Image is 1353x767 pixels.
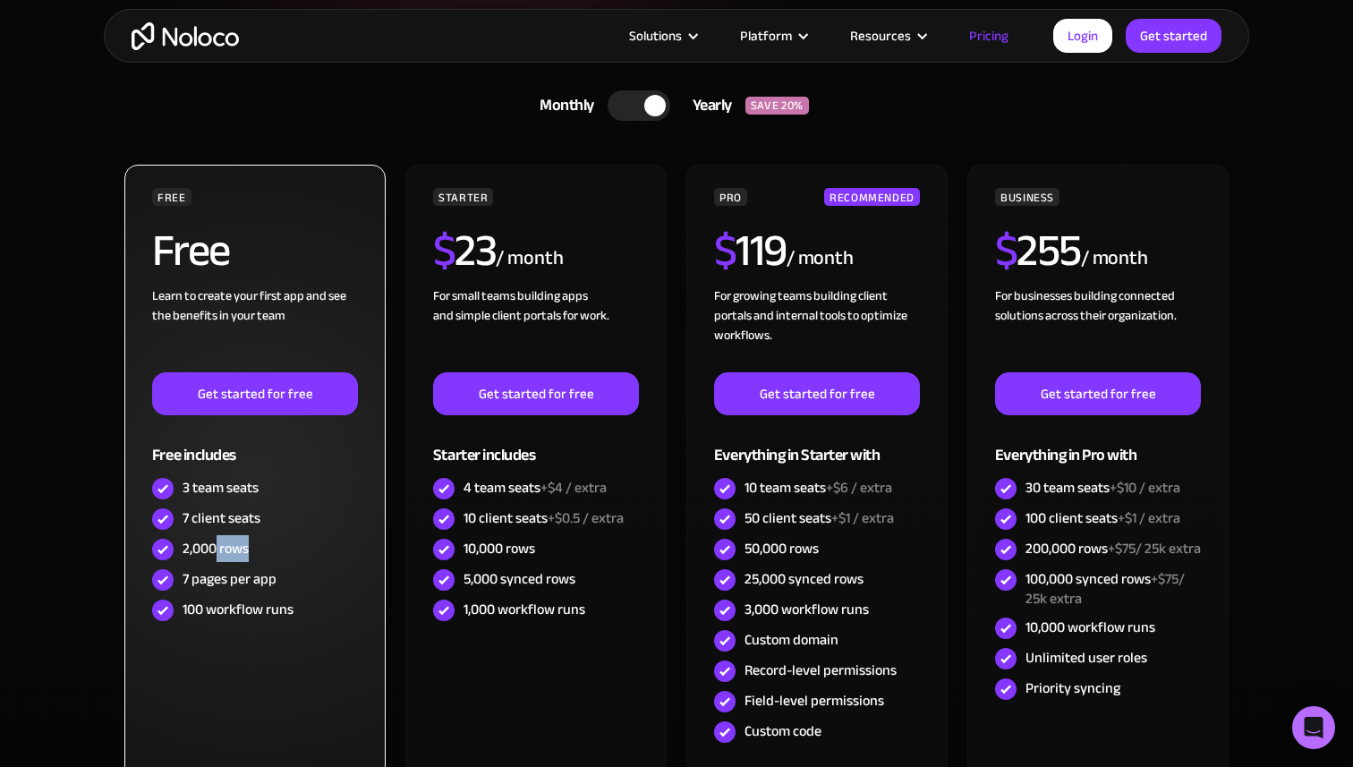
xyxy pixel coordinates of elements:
div: 100 client seats [1025,508,1180,528]
div: RECOMMENDED [824,188,920,206]
a: Get started for free [152,372,358,415]
div: Everything in Pro with [995,415,1201,473]
div: Everything in Starter with [714,415,920,473]
div: 10,000 workflow runs [1025,618,1155,637]
div: 50,000 rows [745,539,819,558]
div: 10,000 rows [464,539,535,558]
div: Custom domain [745,630,838,650]
span: +$4 / extra [540,474,607,501]
div: Resources [828,24,947,47]
div: Open Intercom Messenger [1292,706,1335,749]
div: PRO [714,188,747,206]
div: 7 client seats [183,508,260,528]
div: / month [496,244,563,273]
div: 2,000 rows [183,539,249,558]
div: / month [1081,244,1148,273]
div: 3 team seats [183,478,259,498]
div: Yearly [670,92,745,119]
h2: 119 [714,228,787,273]
div: BUSINESS [995,188,1059,206]
span: $ [995,209,1017,293]
span: +$75/ 25k extra [1025,566,1185,612]
div: 100 workflow runs [183,600,294,619]
a: Get started for free [995,372,1201,415]
h2: Free [152,228,230,273]
div: Platform [718,24,828,47]
a: Login [1053,19,1112,53]
span: $ [714,209,736,293]
div: 50 client seats [745,508,894,528]
span: +$10 / extra [1110,474,1180,501]
a: Get started [1126,19,1221,53]
div: 4 team seats [464,478,607,498]
div: 10 client seats [464,508,624,528]
div: Record-level permissions [745,660,897,680]
span: +$0.5 / extra [548,505,624,532]
div: STARTER [433,188,493,206]
h2: 23 [433,228,497,273]
div: 5,000 synced rows [464,569,575,589]
div: For growing teams building client portals and internal tools to optimize workflows. [714,286,920,372]
div: Solutions [629,24,682,47]
div: Starter includes [433,415,639,473]
div: 25,000 synced rows [745,569,864,589]
div: 1,000 workflow runs [464,600,585,619]
div: Field-level permissions [745,691,884,711]
div: Solutions [607,24,718,47]
a: Get started for free [714,372,920,415]
div: For businesses building connected solutions across their organization. ‍ [995,286,1201,372]
div: 100,000 synced rows [1025,569,1201,609]
div: Custom code [745,721,821,741]
div: 200,000 rows [1025,539,1201,558]
div: 7 pages per app [183,569,277,589]
div: 10 team seats [745,478,892,498]
div: SAVE 20% [745,97,809,115]
a: Pricing [947,24,1031,47]
a: Get started for free [433,372,639,415]
span: +$75/ 25k extra [1108,535,1201,562]
h2: 255 [995,228,1081,273]
div: Free includes [152,415,358,473]
span: +$6 / extra [826,474,892,501]
div: Platform [740,24,792,47]
div: Unlimited user roles [1025,648,1147,668]
span: +$1 / extra [1118,505,1180,532]
div: 30 team seats [1025,478,1180,498]
div: 3,000 workflow runs [745,600,869,619]
span: $ [433,209,455,293]
div: Monthly [517,92,608,119]
a: home [132,22,239,50]
div: Resources [850,24,911,47]
span: +$1 / extra [831,505,894,532]
div: / month [787,244,854,273]
div: Learn to create your first app and see the benefits in your team ‍ [152,286,358,372]
div: For small teams building apps and simple client portals for work. ‍ [433,286,639,372]
div: FREE [152,188,191,206]
div: Priority syncing [1025,678,1120,698]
